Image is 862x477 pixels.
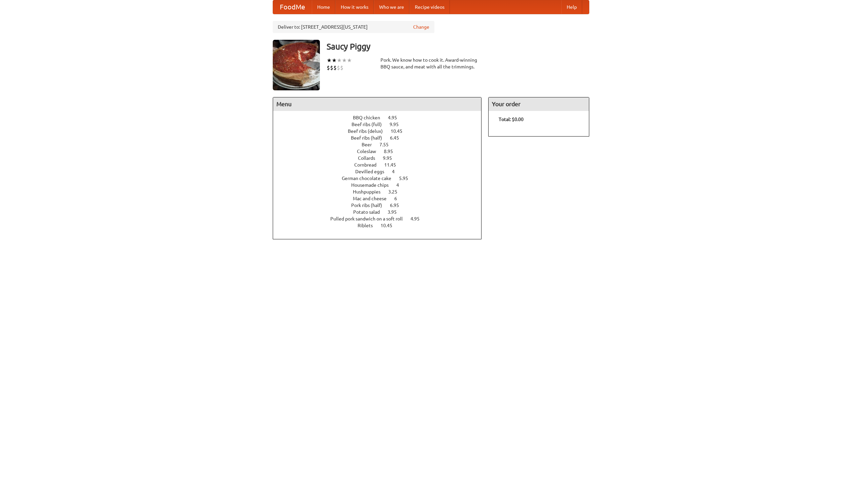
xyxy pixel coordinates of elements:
span: Riblets [358,223,379,228]
li: ★ [337,57,342,64]
a: Who we are [374,0,409,14]
span: Collards [358,155,382,161]
span: 4 [392,169,401,174]
h4: Your order [489,97,589,111]
span: 10.45 [380,223,399,228]
span: 4.95 [410,216,426,221]
a: Housemade chips 4 [351,182,411,188]
span: Pulled pork sandwich on a soft roll [330,216,409,221]
span: Mac and cheese [353,196,393,201]
span: 6.95 [390,203,406,208]
span: Cornbread [354,162,383,168]
a: Change [413,24,429,30]
li: ★ [327,57,332,64]
a: Pork ribs (half) 6.95 [351,203,411,208]
div: Pork. We know how to cook it. Award-winning BBQ sauce, and meat with all the trimmings. [380,57,482,70]
span: Potato salad [353,209,387,215]
li: ★ [342,57,347,64]
span: 10.45 [391,128,409,134]
span: 6 [394,196,404,201]
a: Recipe videos [409,0,450,14]
a: Collards 9.95 [358,155,404,161]
a: Beef ribs (full) 9.95 [352,122,411,127]
a: Beer 7.55 [362,142,401,147]
span: Devilled eggs [355,169,391,174]
span: 9.95 [390,122,405,127]
a: Beef ribs (half) 6.45 [351,135,411,141]
span: Beef ribs (half) [351,135,389,141]
span: Beer [362,142,378,147]
span: Hushpuppies [353,189,387,195]
a: Mac and cheese 6 [353,196,409,201]
h4: Menu [273,97,481,111]
li: $ [337,64,340,71]
a: Beef ribs (delux) 10.45 [348,128,415,134]
a: Help [561,0,582,14]
span: Pork ribs (half) [351,203,389,208]
li: $ [327,64,330,71]
li: $ [330,64,333,71]
a: Potato salad 3.95 [353,209,409,215]
h3: Saucy Piggy [327,40,589,53]
div: Deliver to: [STREET_ADDRESS][US_STATE] [273,21,434,33]
span: Coleslaw [357,149,383,154]
a: Riblets 10.45 [358,223,405,228]
li: ★ [347,57,352,64]
span: German chocolate cake [342,176,398,181]
span: 6.45 [390,135,406,141]
span: 11.45 [384,162,403,168]
b: Total: $0.00 [499,117,524,122]
a: Home [312,0,335,14]
span: Beef ribs (delux) [348,128,390,134]
a: BBQ chicken 4.95 [353,115,409,120]
li: ★ [332,57,337,64]
span: BBQ chicken [353,115,387,120]
a: Hushpuppies 3.25 [353,189,410,195]
span: Beef ribs (full) [352,122,389,127]
a: How it works [335,0,374,14]
a: Pulled pork sandwich on a soft roll 4.95 [330,216,432,221]
span: 3.25 [388,189,404,195]
span: 9.95 [383,155,399,161]
span: 4 [396,182,406,188]
span: 4.95 [388,115,404,120]
a: Coleslaw 8.95 [357,149,405,154]
span: 3.95 [388,209,403,215]
a: Cornbread 11.45 [354,162,408,168]
span: 8.95 [384,149,400,154]
img: angular.jpg [273,40,320,90]
span: Housemade chips [351,182,395,188]
a: FoodMe [273,0,312,14]
span: 7.55 [379,142,395,147]
li: $ [333,64,337,71]
a: Devilled eggs 4 [355,169,407,174]
a: German chocolate cake 5.95 [342,176,421,181]
li: $ [340,64,343,71]
span: 5.95 [399,176,415,181]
